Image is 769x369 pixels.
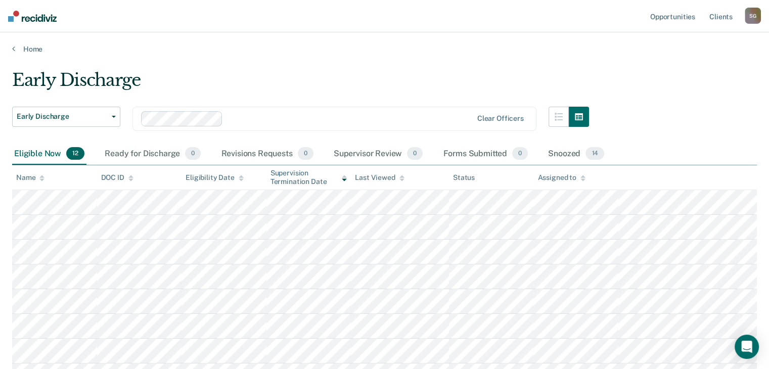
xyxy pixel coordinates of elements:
[66,147,84,160] span: 12
[101,173,133,182] div: DOC ID
[512,147,528,160] span: 0
[12,44,757,54] a: Home
[219,143,315,165] div: Revisions Requests0
[453,173,475,182] div: Status
[745,8,761,24] button: SG
[546,143,606,165] div: Snoozed14
[407,147,423,160] span: 0
[185,147,201,160] span: 0
[12,107,120,127] button: Early Discharge
[735,335,759,359] div: Open Intercom Messenger
[355,173,404,182] div: Last Viewed
[16,173,44,182] div: Name
[537,173,585,182] div: Assigned to
[441,143,530,165] div: Forms Submitted0
[477,114,524,123] div: Clear officers
[12,70,589,99] div: Early Discharge
[332,143,425,165] div: Supervisor Review0
[12,143,86,165] div: Eligible Now12
[186,173,244,182] div: Eligibility Date
[17,112,108,121] span: Early Discharge
[585,147,604,160] span: 14
[745,8,761,24] div: S G
[8,11,57,22] img: Recidiviz
[103,143,203,165] div: Ready for Discharge0
[298,147,313,160] span: 0
[270,169,347,186] div: Supervision Termination Date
